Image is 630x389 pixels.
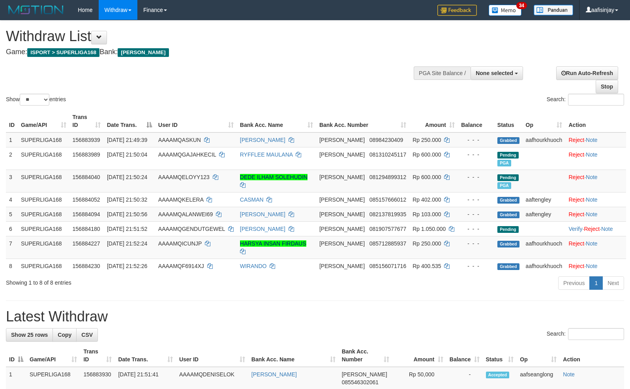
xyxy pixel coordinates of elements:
a: Note [586,151,598,158]
a: Note [586,174,598,180]
a: Reject [568,240,584,247]
button: None selected [471,66,523,80]
a: Note [586,196,598,203]
span: Marked by aafandaneth [497,182,511,189]
span: AAAAMQALANWEI69 [158,211,213,217]
span: AAAAMQELOYY123 [158,174,210,180]
img: Feedback.jpg [437,5,477,16]
a: Reject [584,226,600,232]
th: Action [560,344,624,367]
span: Copy 081310245117 to clipboard [369,151,406,158]
span: 156883989 [73,151,100,158]
td: SUPERLIGA168 [18,132,69,147]
td: · · [565,221,626,236]
a: [PERSON_NAME] [240,226,285,232]
div: Showing 1 to 8 of 8 entries [6,276,257,287]
span: Copy 081294899312 to clipboard [369,174,406,180]
span: ISPORT > SUPERLIGA168 [27,48,99,57]
span: [DATE] 21:49:39 [107,137,147,143]
span: 156884230 [73,263,100,269]
span: Rp 250.000 [412,240,441,247]
th: Date Trans.: activate to sort column descending [104,110,155,132]
a: Note [563,371,575,378]
td: 6 [6,221,18,236]
span: [DATE] 21:50:56 [107,211,147,217]
span: [DATE] 21:50:32 [107,196,147,203]
span: [PERSON_NAME] [319,240,365,247]
a: Show 25 rows [6,328,53,342]
span: AAAAMQF6914XJ [158,263,204,269]
th: Status: activate to sort column ascending [483,344,517,367]
th: Bank Acc. Name: activate to sort column ascending [237,110,316,132]
td: aaftengley [523,192,566,207]
span: Grabbed [497,137,519,144]
th: Trans ID: activate to sort column ascending [69,110,104,132]
span: Show 25 rows [11,332,48,338]
label: Search: [547,328,624,340]
th: Date Trans.: activate to sort column ascending [115,344,176,367]
div: - - - [461,225,491,233]
td: · [565,132,626,147]
td: SUPERLIGA168 [18,207,69,221]
td: SUPERLIGA168 [18,170,69,192]
td: 3 [6,170,18,192]
td: · [565,259,626,273]
a: Run Auto-Refresh [556,66,618,80]
span: Copy 085156071716 to clipboard [369,263,406,269]
select: Showentries [20,94,49,106]
a: Note [586,137,598,143]
span: AAAAMQGENDUTGEWEL [158,226,225,232]
span: 156883939 [73,137,100,143]
div: - - - [461,151,491,159]
th: Amount: activate to sort column ascending [409,110,458,132]
a: Note [586,240,598,247]
a: Note [586,263,598,269]
span: Copy 082137819935 to clipboard [369,211,406,217]
span: [PERSON_NAME] [319,174,365,180]
a: Reject [568,137,584,143]
span: Copy [58,332,71,338]
div: - - - [461,173,491,181]
a: Next [602,276,624,290]
th: User ID: activate to sort column ascending [155,110,237,132]
span: Rp 400.535 [412,263,441,269]
div: PGA Site Balance / [414,66,471,80]
span: 156884227 [73,240,100,247]
a: 1 [589,276,603,290]
th: Amount: activate to sort column ascending [392,344,446,367]
span: Copy 081907577677 to clipboard [369,226,406,232]
div: - - - [461,240,491,247]
span: [DATE] 21:52:26 [107,263,147,269]
td: · [565,236,626,259]
span: Rp 1.050.000 [412,226,446,232]
span: 156884052 [73,196,100,203]
a: Reject [568,174,584,180]
span: [PERSON_NAME] [319,137,365,143]
th: Bank Acc. Number: activate to sort column ascending [339,344,392,367]
th: Balance: activate to sort column ascending [446,344,483,367]
img: Button%20Memo.svg [489,5,522,16]
td: SUPERLIGA168 [18,236,69,259]
span: [DATE] 21:51:52 [107,226,147,232]
label: Search: [547,94,624,106]
td: 1 [6,132,18,147]
td: aafhourkhuoch [523,259,566,273]
a: DEDE ILHAM SOLEHUDIN [240,174,307,180]
th: Balance [458,110,494,132]
img: panduan.png [534,5,573,15]
td: · [565,207,626,221]
span: [PERSON_NAME] [342,371,387,378]
h1: Withdraw List [6,28,412,44]
span: Grabbed [497,263,519,270]
span: Marked by aafandaneth [497,160,511,166]
span: Rp 250.000 [412,137,441,143]
th: Game/API: activate to sort column ascending [26,344,80,367]
th: Action [565,110,626,132]
td: aafhourkhuoch [523,132,566,147]
td: 2 [6,147,18,170]
span: Grabbed [497,211,519,218]
span: Pending [497,152,519,159]
a: Reject [568,263,584,269]
td: aafhourkhuoch [523,236,566,259]
span: Rp 600.000 [412,174,441,180]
